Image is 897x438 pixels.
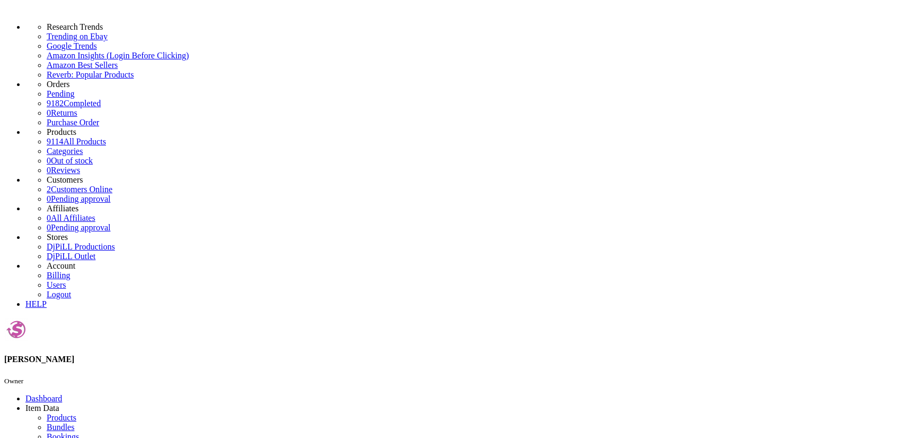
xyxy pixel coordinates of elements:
img: djpill [4,317,28,341]
a: Amazon Best Sellers [47,61,893,70]
a: 0Out of stock [47,156,93,165]
span: 9182 [47,99,64,108]
span: 0 [47,166,51,175]
a: 0Pending approval [47,223,110,232]
span: 0 [47,156,51,165]
a: HELP [25,299,47,308]
a: DjPiLL Productions [47,242,115,251]
span: Item Data [25,403,59,413]
a: Google Trends [47,41,893,51]
a: DjPiLL Outlet [47,252,95,261]
span: 2 [47,185,51,194]
a: 0Reviews [47,166,80,175]
a: Categories [47,147,83,156]
a: Users [47,280,66,289]
span: 0 [47,223,51,232]
li: Account [47,261,893,271]
a: Dashboard [25,394,62,403]
span: 0 [47,194,51,203]
li: Customers [47,175,893,185]
a: Reverb: Popular Products [47,70,893,80]
li: Research Trends [47,22,893,32]
a: 9114All Products [47,137,106,146]
a: 0Pending approval [47,194,110,203]
li: Affiliates [47,204,893,213]
a: Amazon Insights (Login Before Clicking) [47,51,893,61]
small: Owner [4,377,23,385]
a: Pending [47,89,893,99]
a: 0All Affiliates [47,213,95,222]
span: 9114 [47,137,63,146]
span: 0 [47,213,51,222]
li: Orders [47,80,893,89]
a: Logout [47,290,71,299]
a: Bundles [47,423,74,432]
a: 9182Completed [47,99,101,108]
h4: [PERSON_NAME] [4,355,893,364]
a: 0Returns [47,108,77,117]
span: 0 [47,108,51,117]
a: Trending on Ebay [47,32,893,41]
li: Stores [47,233,893,242]
a: 2Customers Online [47,185,112,194]
a: Products [47,413,76,422]
a: Billing [47,271,70,280]
a: Purchase Order [47,118,99,127]
li: Products [47,127,893,137]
